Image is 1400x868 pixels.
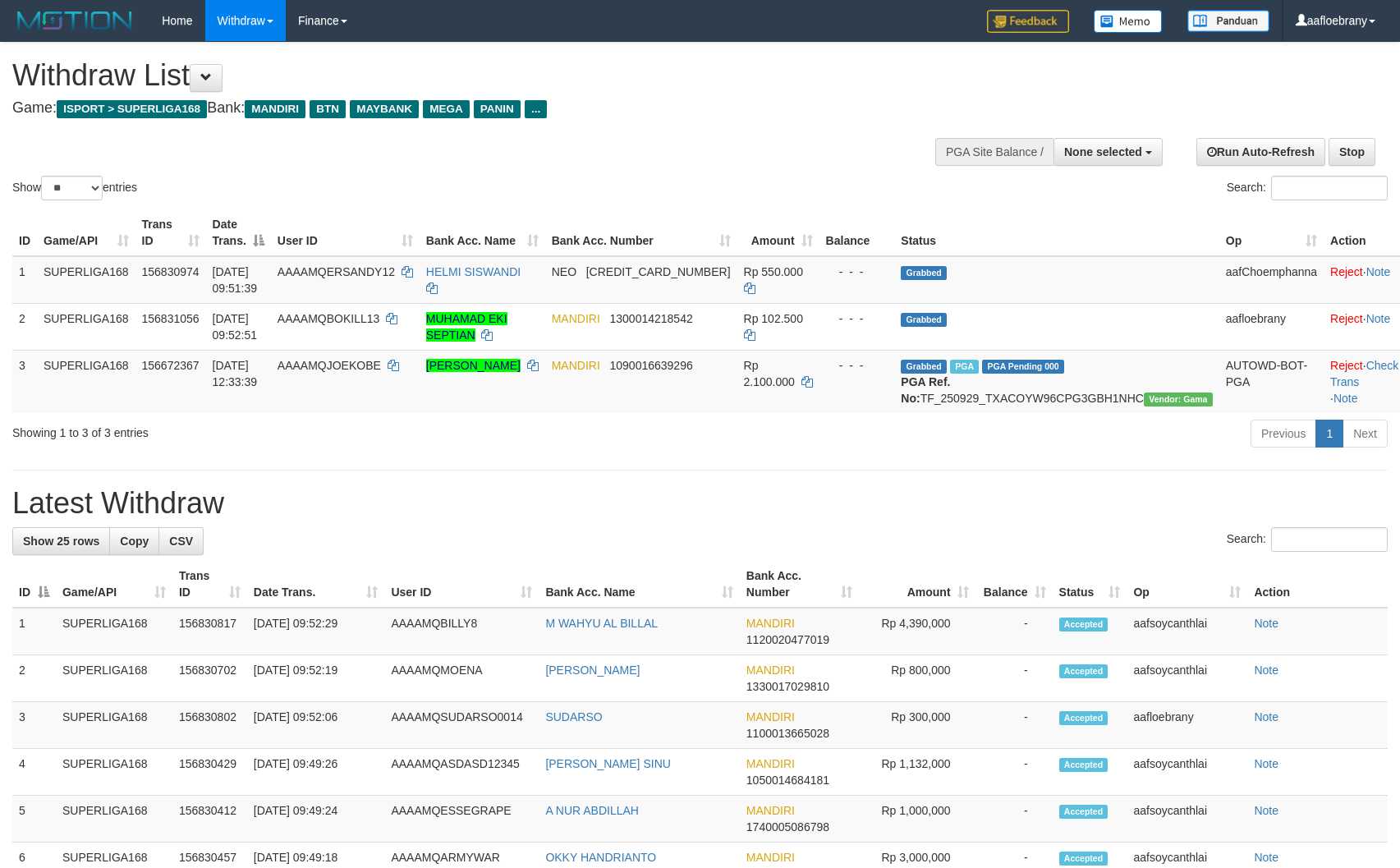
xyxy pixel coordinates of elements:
a: Reject [1330,312,1363,325]
span: Rp 550.000 [744,265,803,278]
td: aafChoemphanna [1219,256,1324,304]
td: aafloebrany [1127,702,1247,749]
span: Accepted [1059,852,1109,866]
span: [DATE] 09:52:51 [213,312,258,342]
span: CSV [169,535,193,548]
label: Show entries [12,176,137,200]
td: 2 [12,655,56,702]
button: None selected [1053,138,1163,166]
span: NEO [552,265,576,278]
a: Previous [1251,420,1316,448]
a: HELMI SISWANDI [426,265,521,278]
a: Note [1254,617,1278,630]
span: Copy 1050014684181 to clipboard [746,774,829,787]
td: aafsoycanthlai [1127,749,1247,796]
td: SUPERLIGA168 [56,655,172,702]
span: ... [525,100,547,118]
th: Bank Acc. Name: activate to sort column ascending [420,209,545,256]
div: - - - [826,264,888,280]
td: 1 [12,608,56,655]
span: MANDIRI [746,617,795,630]
span: Grabbed [901,360,947,374]
a: 1 [1315,420,1343,448]
td: [DATE] 09:52:19 [247,655,385,702]
img: Button%20Memo.svg [1094,10,1163,33]
span: Marked by aafsengchandara [950,360,979,374]
a: Note [1366,265,1391,278]
span: Copy 1300014218542 to clipboard [610,312,693,325]
th: Date Trans.: activate to sort column ascending [247,561,385,608]
th: Game/API: activate to sort column ascending [37,209,135,256]
td: 4 [12,749,56,796]
a: Note [1254,804,1278,817]
a: CSV [158,527,204,555]
td: AAAAMQBILLY8 [384,608,539,655]
span: MANDIRI [746,851,795,864]
a: OKKY HANDRIANTO [545,851,656,864]
th: Game/API: activate to sort column ascending [56,561,172,608]
td: AAAAMQASDASD12345 [384,749,539,796]
span: MANDIRI [746,757,795,770]
span: MANDIRI [552,359,600,372]
div: PGA Site Balance / [935,138,1053,166]
td: [DATE] 09:52:29 [247,608,385,655]
span: ISPORT > SUPERLIGA168 [57,100,207,118]
th: Amount: activate to sort column ascending [859,561,975,608]
span: Copy 1090016639296 to clipboard [610,359,693,372]
span: Copy 1740005086798 to clipboard [746,820,829,834]
td: 3 [12,350,37,413]
td: Rp 1,132,000 [859,749,975,796]
th: Op: activate to sort column ascending [1219,209,1324,256]
input: Search: [1271,527,1388,552]
input: Search: [1271,176,1388,200]
span: None selected [1064,145,1142,158]
td: [DATE] 09:52:06 [247,702,385,749]
th: Trans ID: activate to sort column ascending [135,209,206,256]
span: [DATE] 09:51:39 [213,265,258,295]
td: AAAAMQSUDARSO0014 [384,702,539,749]
td: - [975,796,1053,843]
span: [DATE] 12:33:39 [213,359,258,388]
span: Copy 1120020477019 to clipboard [746,633,829,646]
span: PANIN [474,100,521,118]
th: ID: activate to sort column descending [12,561,56,608]
td: SUPERLIGA168 [37,350,135,413]
td: 5 [12,796,56,843]
h1: Withdraw List [12,59,917,92]
td: SUPERLIGA168 [56,702,172,749]
a: M WAHYU AL BILLAL [545,617,658,630]
th: Trans ID: activate to sort column ascending [172,561,247,608]
span: Accepted [1059,664,1109,678]
span: MANDIRI [746,710,795,723]
span: Copy [120,535,149,548]
span: PGA Pending [982,360,1064,374]
span: Copy 5859458273470501 to clipboard [586,265,731,278]
h1: Latest Withdraw [12,487,1388,520]
span: Grabbed [901,266,947,280]
a: Note [1254,757,1278,770]
th: User ID: activate to sort column ascending [384,561,539,608]
th: Amount: activate to sort column ascending [737,209,819,256]
td: - [975,702,1053,749]
td: 156830817 [172,608,247,655]
span: 156830974 [142,265,200,278]
span: MANDIRI [746,664,795,677]
th: Status: activate to sort column ascending [1053,561,1127,608]
a: Next [1343,420,1388,448]
a: [PERSON_NAME] SINU [545,757,670,770]
span: Rp 102.500 [744,312,803,325]
span: Accepted [1059,758,1109,772]
span: BTN [310,100,346,118]
td: Rp 300,000 [859,702,975,749]
b: PGA Ref. No: [901,375,950,405]
div: - - - [826,310,888,327]
td: - [975,655,1053,702]
a: A NUR ABDILLAH [545,804,639,817]
td: - [975,749,1053,796]
td: SUPERLIGA168 [56,749,172,796]
td: Rp 800,000 [859,655,975,702]
label: Search: [1227,176,1388,200]
span: Copy 1100013665028 to clipboard [746,727,829,740]
th: Bank Acc. Number: activate to sort column ascending [740,561,859,608]
img: Feedback.jpg [987,10,1069,33]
